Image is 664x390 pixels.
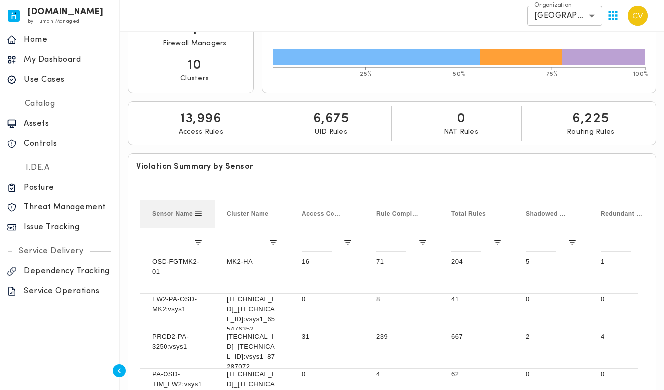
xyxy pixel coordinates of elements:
[152,210,193,217] span: Sensor Name
[227,332,278,372] p: [TECHNICAL_ID]_[TECHNICAL_ID]:vsys1_87287072
[451,332,502,342] p: 667
[302,332,352,342] p: 31
[24,286,112,296] p: Service Operations
[24,183,112,193] p: Posture
[526,210,568,217] span: Shadowed Rules
[451,210,486,217] span: Total Rules
[601,369,652,379] p: 0
[180,110,221,128] p: 13,996
[313,110,349,128] p: 6,675
[568,238,577,247] button: Open Filter Menu
[24,222,112,232] p: Issue Tracking
[24,35,112,45] p: Home
[376,332,427,342] p: 239
[8,10,20,22] img: invicta.io
[526,369,577,379] p: 0
[152,332,203,352] p: PROD2-PA-3250:vsys1
[376,232,406,252] input: Rule Compliance Violations Filter Input
[643,238,652,247] button: Open Filter Menu
[601,232,631,252] input: Redundant Rules Filter Input
[360,71,372,77] tspan: 25%
[526,257,577,267] p: 5
[179,128,223,137] p: Access Rules
[152,369,203,389] p: PA-OSD-TIM_FW2:vsys1
[453,71,465,77] tspan: 50%
[302,232,332,252] input: Access Compliance Violations Filter Input
[28,19,79,24] span: by Human Managed
[24,266,112,276] p: Dependency Tracking
[526,232,556,252] input: Shadowed Rules Filter Input
[601,332,652,342] p: 4
[302,294,352,304] p: 0
[302,257,352,267] p: 16
[343,238,352,247] button: Open Filter Menu
[12,246,90,256] p: Service Delivery
[180,74,209,83] p: Clusters
[315,128,347,137] p: UID Rules
[227,294,278,334] p: [TECHNICAL_ID]_[TECHNICAL_ID]:vsys1_655476352
[163,39,226,48] p: Firewall Managers
[493,238,502,247] button: Open Filter Menu
[24,119,112,129] p: Assets
[444,128,478,137] p: NAT Rules
[376,210,418,217] span: Rule Compliance Violations
[269,238,278,247] button: Open Filter Menu
[24,202,112,212] p: Threat Management
[451,369,502,379] p: 62
[601,257,652,267] p: 1
[546,71,558,77] tspan: 75%
[227,257,278,267] p: MK2-HA
[302,369,352,379] p: 0
[451,232,481,252] input: Total Rules Filter Input
[302,210,343,217] span: Access Compliance Violations
[601,294,652,304] p: 0
[18,99,62,109] p: Catalog
[19,163,56,173] p: I.DE.A
[376,257,427,267] p: 71
[28,9,104,16] h6: [DOMAIN_NAME]
[527,6,602,26] div: [GEOGRAPHIC_DATA]
[194,238,203,247] button: Open Filter Menu
[376,294,427,304] p: 8
[451,257,502,267] p: 204
[24,75,112,85] p: Use Cases
[567,128,614,137] p: Routing Rules
[136,162,648,172] h6: Violation Summary by Sensor
[24,55,112,65] p: My Dashboard
[633,71,648,77] tspan: 100%
[457,110,466,128] p: 0
[526,294,577,304] p: 0
[418,238,427,247] button: Open Filter Menu
[24,139,112,149] p: Controls
[188,56,201,74] p: 10
[526,332,577,342] p: 2
[601,210,643,217] span: Redundant Rules
[227,210,268,217] span: Cluster Name
[451,294,502,304] p: 41
[628,6,648,26] img: Carter Velasquez
[152,294,203,314] p: FW2-PA-OSD-MK2:vsys1
[624,2,652,30] button: User
[376,369,427,379] p: 4
[572,110,609,128] p: 6,225
[152,257,203,277] p: OSD-FGTMK2-01
[534,1,572,10] label: Organization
